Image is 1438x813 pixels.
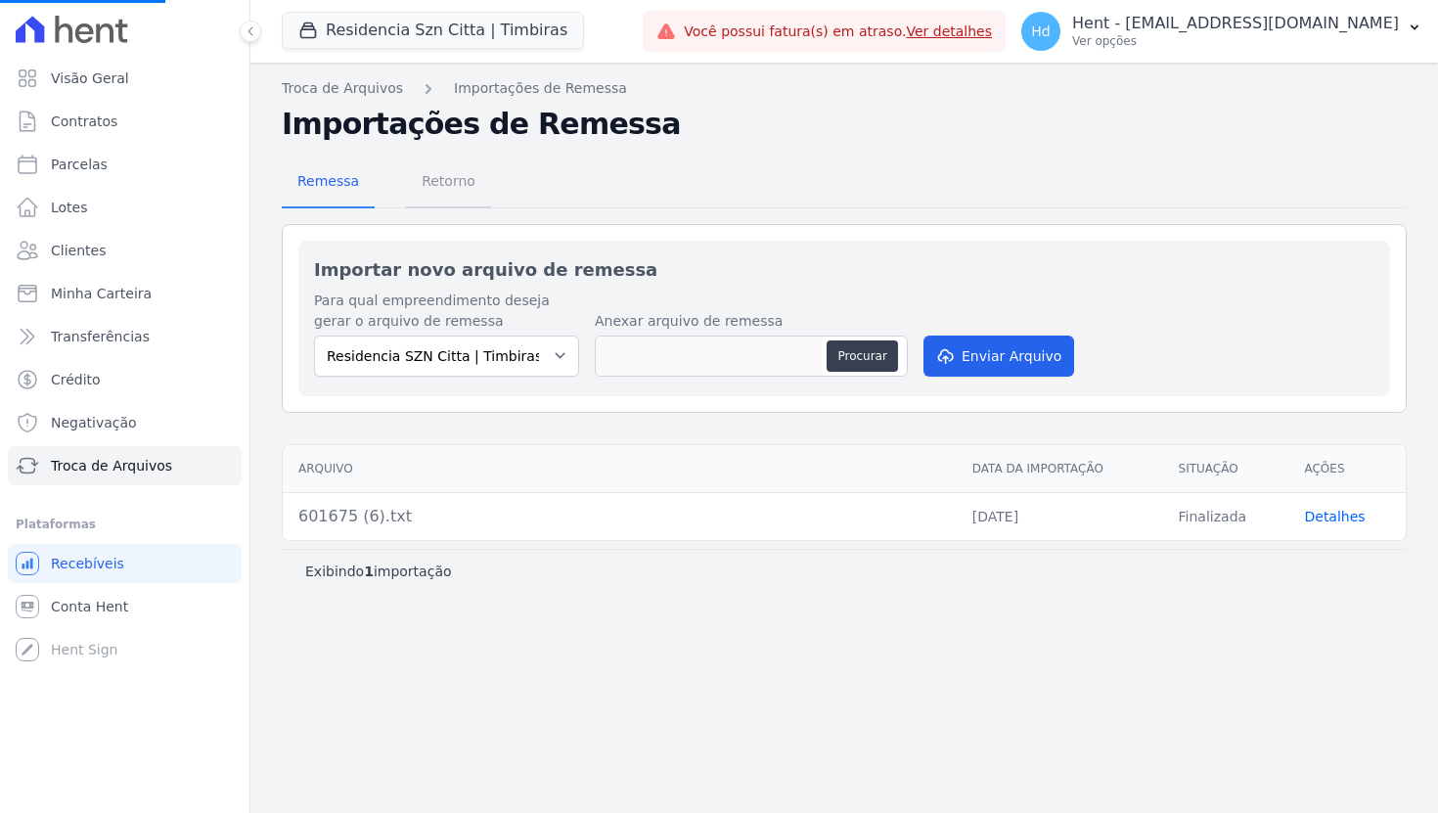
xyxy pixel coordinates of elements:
a: Clientes [8,231,242,270]
a: Minha Carteira [8,274,242,313]
h2: Importações de Remessa [282,107,1407,142]
a: Lotes [8,188,242,227]
a: Detalhes [1304,509,1365,524]
a: Troca de Arquivos [282,78,403,99]
span: Lotes [51,198,88,217]
p: Ver opções [1072,33,1399,49]
th: Arquivo [283,445,957,493]
span: Parcelas [51,155,108,174]
a: Troca de Arquivos [8,446,242,485]
th: Data da Importação [957,445,1163,493]
a: Recebíveis [8,544,242,583]
a: Contratos [8,102,242,141]
span: Remessa [286,161,371,201]
span: Recebíveis [51,554,124,573]
div: Plataformas [16,513,234,536]
a: Visão Geral [8,59,242,98]
span: Negativação [51,413,137,432]
a: Transferências [8,317,242,356]
th: Situação [1163,445,1289,493]
nav: Breadcrumb [282,78,1407,99]
span: Contratos [51,112,117,131]
p: Exibindo importação [305,562,452,581]
th: Ações [1288,445,1406,493]
td: [DATE] [957,492,1163,540]
span: Crédito [51,370,101,389]
button: Residencia Szn Citta | Timbiras [282,12,584,49]
td: Finalizada [1163,492,1289,540]
p: Hent - [EMAIL_ADDRESS][DOMAIN_NAME] [1072,14,1399,33]
span: Transferências [51,327,150,346]
a: Parcelas [8,145,242,184]
span: Retorno [410,161,487,201]
label: Anexar arquivo de remessa [595,311,908,332]
h2: Importar novo arquivo de remessa [314,256,1374,283]
a: Ver detalhes [906,23,992,39]
button: Enviar Arquivo [923,336,1074,377]
a: Retorno [406,158,491,208]
span: Você possui fatura(s) em atraso. [684,22,992,42]
a: Remessa [282,158,375,208]
span: Hd [1031,24,1050,38]
label: Para qual empreendimento deseja gerar o arquivo de remessa [314,291,579,332]
button: Procurar [827,340,897,372]
a: Conta Hent [8,587,242,626]
button: Hd Hent - [EMAIL_ADDRESS][DOMAIN_NAME] Ver opções [1006,4,1438,59]
span: Conta Hent [51,597,128,616]
b: 1 [364,564,374,579]
a: Crédito [8,360,242,399]
a: Importações de Remessa [454,78,627,99]
span: Clientes [51,241,106,260]
div: 601675 (6).txt [298,505,941,528]
span: Visão Geral [51,68,129,88]
span: Troca de Arquivos [51,456,172,475]
nav: Tab selector [282,158,491,208]
a: Negativação [8,403,242,442]
span: Minha Carteira [51,284,152,303]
